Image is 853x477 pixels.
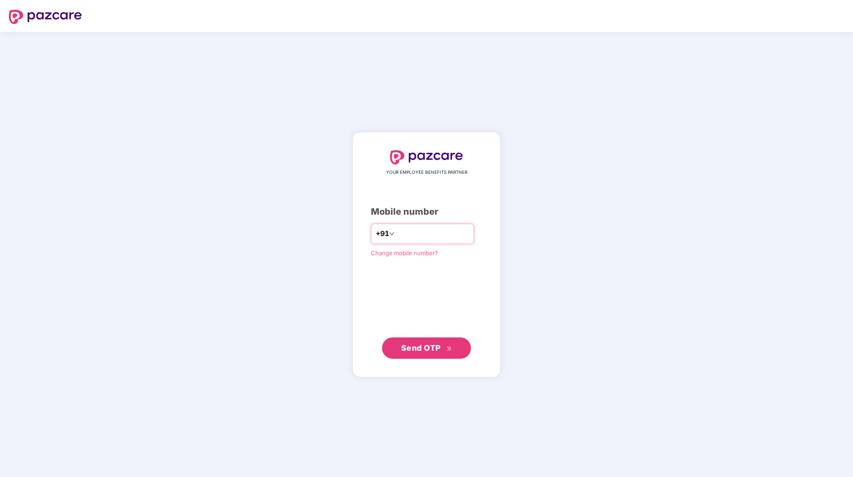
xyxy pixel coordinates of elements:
span: Send OTP [401,343,441,353]
span: +91 [376,228,389,239]
a: Change mobile number? [371,249,438,257]
span: YOUR EMPLOYEE BENEFITS PARTNER [386,169,467,176]
img: logo [390,150,463,164]
span: down [389,231,394,236]
button: Send OTPdouble-right [382,337,471,359]
span: double-right [447,346,452,352]
img: logo [9,10,82,24]
div: Mobile number [371,205,482,219]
